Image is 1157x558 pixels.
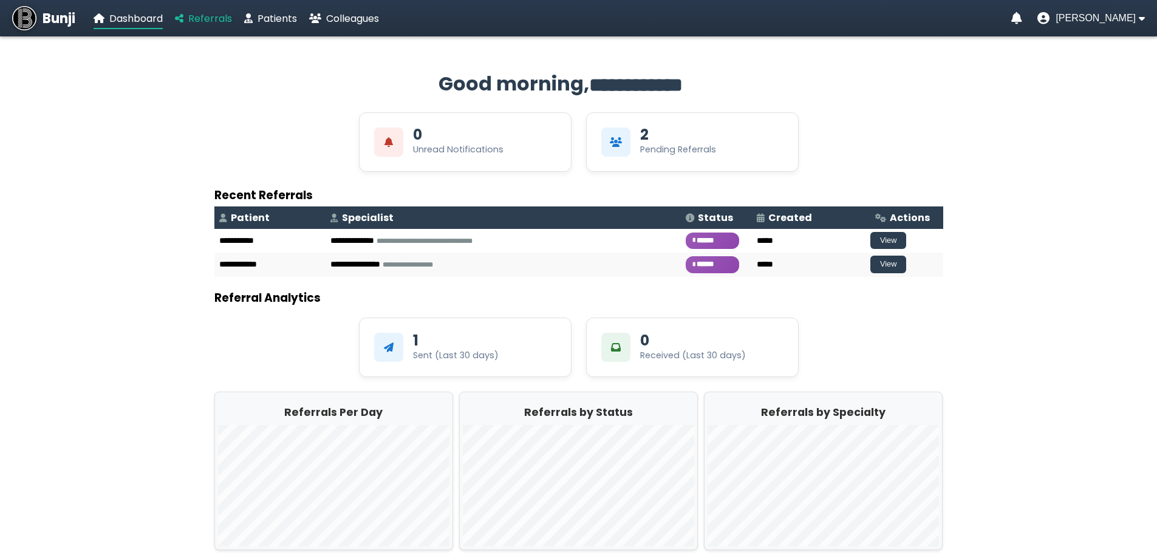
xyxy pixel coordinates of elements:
[413,349,499,362] div: Sent (Last 30 days)
[214,69,943,100] h2: Good morning,
[244,11,297,26] a: Patients
[1011,12,1022,24] a: Notifications
[359,318,572,377] div: 1Sent (Last 30 days)
[870,256,907,273] button: View
[94,11,163,26] a: Dashboard
[109,12,163,26] span: Dashboard
[752,206,870,229] th: Created
[12,6,36,30] img: Bunji Dental Referral Management
[175,11,232,26] a: Referrals
[258,12,297,26] span: Patients
[640,349,746,362] div: Received (Last 30 days)
[708,404,939,420] h2: Referrals by Specialty
[214,186,943,204] h3: Recent Referrals
[326,206,681,229] th: Specialist
[188,12,232,26] span: Referrals
[640,128,649,142] div: 2
[586,318,799,377] div: 0Received (Last 30 days)
[640,333,649,348] div: 0
[43,9,75,29] span: Bunji
[870,232,907,250] button: View
[214,206,326,229] th: Patient
[1037,12,1145,24] button: User menu
[1056,13,1136,24] span: [PERSON_NAME]
[681,206,752,229] th: Status
[413,143,503,156] div: Unread Notifications
[586,112,799,172] div: View Pending Referrals
[463,404,694,420] h2: Referrals by Status
[413,128,422,142] div: 0
[640,143,716,156] div: Pending Referrals
[214,289,943,307] h3: Referral Analytics
[870,206,943,229] th: Actions
[309,11,379,26] a: Colleagues
[413,333,418,348] div: 1
[218,404,449,420] h2: Referrals Per Day
[326,12,379,26] span: Colleagues
[12,6,75,30] a: Bunji
[359,112,572,172] div: View Unread Notifications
